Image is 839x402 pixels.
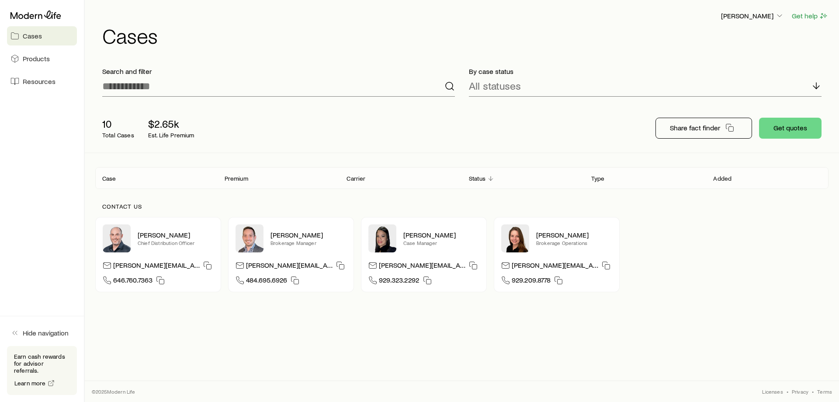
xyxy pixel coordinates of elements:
a: Terms [817,388,832,395]
p: [PERSON_NAME] [270,231,347,239]
p: Chief Distribution Officer [138,239,214,246]
p: [PERSON_NAME] [536,231,612,239]
button: Get help [791,11,829,21]
span: • [787,388,788,395]
span: Learn more [14,380,46,386]
p: Type [591,175,605,182]
button: Get quotes [759,118,822,139]
p: Case [102,175,116,182]
p: [PERSON_NAME] [403,231,479,239]
p: [PERSON_NAME] [138,231,214,239]
p: Added [713,175,732,182]
p: Case Manager [403,239,479,246]
p: Brokerage Operations [536,239,612,246]
span: Hide navigation [23,329,69,337]
p: [PERSON_NAME][EMAIL_ADDRESS][DOMAIN_NAME] [512,261,598,273]
p: Status [469,175,485,182]
span: 929.209.8778 [512,276,551,287]
span: Resources [23,77,55,86]
p: $2.65k [148,118,194,130]
p: Earn cash rewards for advisor referrals. [14,353,70,374]
p: Search and filter [102,67,455,76]
a: Products [7,49,77,68]
p: Brokerage Manager [270,239,347,246]
span: 484.695.6926 [246,276,287,287]
span: • [812,388,814,395]
p: [PERSON_NAME][EMAIL_ADDRESS][DOMAIN_NAME] [246,261,333,273]
button: [PERSON_NAME] [721,11,784,21]
img: Dan Pierson [103,224,131,252]
p: Contact us [102,203,822,210]
span: 646.760.7363 [113,276,153,287]
img: Brandon Parry [236,224,263,252]
img: Elana Hasten [368,224,396,252]
a: Privacy [792,388,808,395]
button: Hide navigation [7,323,77,343]
span: 929.323.2292 [379,276,419,287]
p: Share fact finder [670,123,720,132]
h1: Cases [102,25,829,46]
a: Licenses [762,388,783,395]
a: Cases [7,26,77,45]
p: Total Cases [102,132,134,139]
p: [PERSON_NAME][EMAIL_ADDRESS][DOMAIN_NAME] [379,261,465,273]
p: Premium [225,175,248,182]
button: Share fact finder [655,118,752,139]
img: Ellen Wall [501,224,529,252]
p: All statuses [469,80,521,92]
a: Resources [7,72,77,91]
div: Client cases [95,167,829,189]
p: Carrier [347,175,365,182]
p: [PERSON_NAME][EMAIL_ADDRESS][DOMAIN_NAME] [113,261,200,273]
p: By case status [469,67,822,76]
p: © 2025 Modern Life [92,388,135,395]
p: [PERSON_NAME] [721,11,784,20]
span: Cases [23,31,42,40]
p: Est. Life Premium [148,132,194,139]
div: Earn cash rewards for advisor referrals.Learn more [7,346,77,395]
p: 10 [102,118,134,130]
span: Products [23,54,50,63]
